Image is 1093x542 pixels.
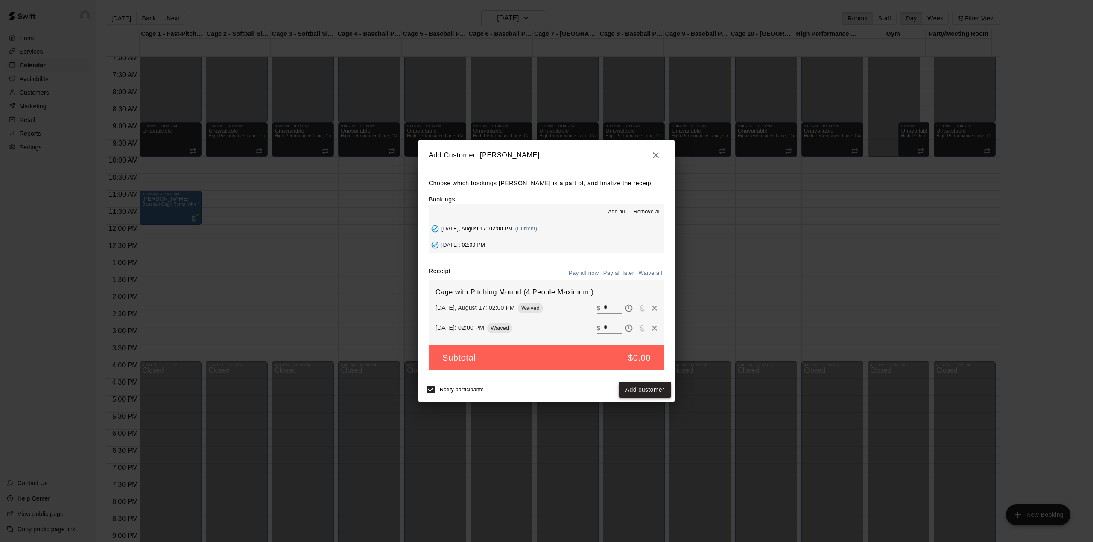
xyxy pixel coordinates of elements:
button: Add all [603,205,630,219]
button: Added - Collect Payment[DATE]: 02:00 PM [429,237,664,253]
button: Remove all [630,205,664,219]
span: Waived [487,325,512,331]
span: Waived [518,305,543,311]
span: [DATE], August 17: 02:00 PM [441,226,513,232]
p: $ [597,324,600,332]
h2: Add Customer: [PERSON_NAME] [418,140,675,171]
button: Pay all later [601,267,637,280]
button: Added - Collect Payment [429,222,441,235]
h5: Subtotal [442,352,476,364]
h6: Cage with Pitching Mound (4 People Maximum!) [435,287,658,298]
p: $ [597,304,600,312]
button: Remove [648,322,661,335]
button: Added - Collect Payment[DATE], August 17: 02:00 PM(Current) [429,221,664,237]
span: Notify participants [440,387,484,393]
label: Bookings [429,196,455,203]
p: [DATE], August 17: 02:00 PM [435,303,515,312]
button: Remove [648,302,661,315]
span: Waive payment [635,324,648,331]
span: [DATE]: 02:00 PM [441,242,485,248]
span: (Current) [515,226,538,232]
button: Waive all [636,267,664,280]
button: Pay all now [567,267,601,280]
h5: $0.00 [628,352,651,364]
button: Added - Collect Payment [429,239,441,251]
span: Pay later [622,324,635,331]
span: Pay later [622,304,635,311]
span: Add all [608,208,625,216]
p: Choose which bookings [PERSON_NAME] is a part of, and finalize the receipt [429,178,664,189]
button: Add customer [619,382,671,398]
label: Receipt [429,267,450,280]
span: Waive payment [635,304,648,311]
span: Remove all [634,208,661,216]
p: [DATE]: 02:00 PM [435,323,484,332]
